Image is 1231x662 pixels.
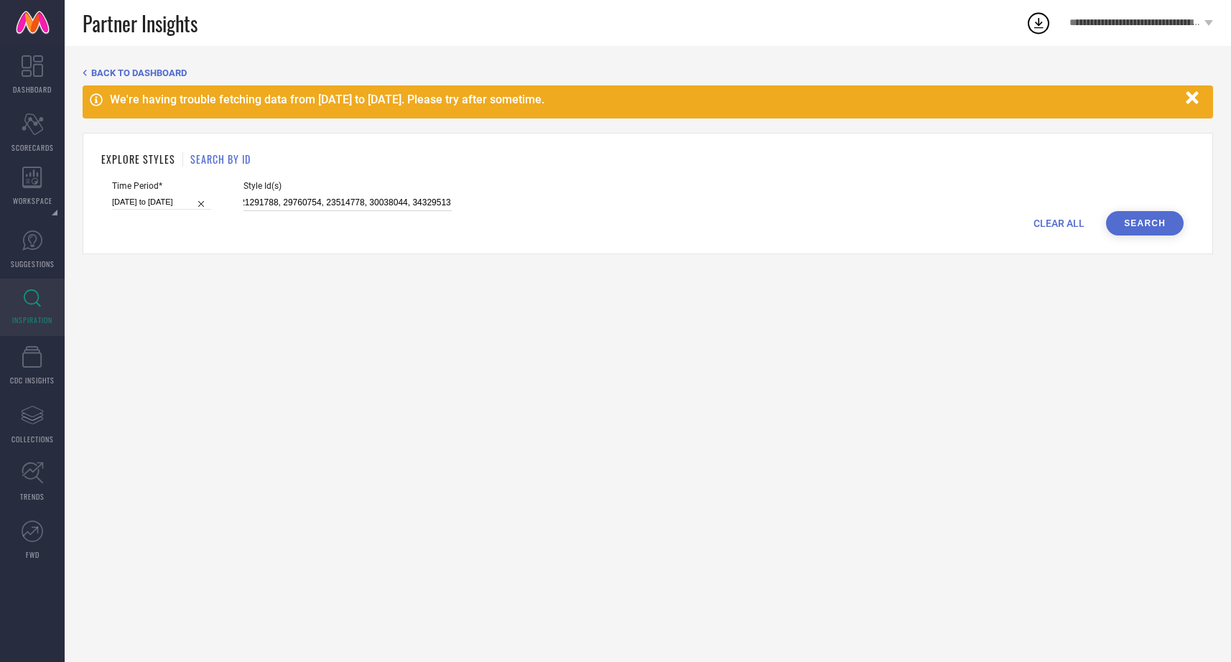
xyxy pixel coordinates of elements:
input: Select time period [112,195,211,210]
h1: SEARCH BY ID [190,151,251,167]
span: Time Period* [112,181,211,191]
h1: EXPLORE STYLES [101,151,175,167]
span: Partner Insights [83,9,198,38]
span: DASHBOARD [13,84,52,95]
span: TRENDS [20,491,45,502]
div: Open download list [1026,10,1051,36]
span: COLLECTIONS [11,434,54,444]
span: SUGGESTIONS [11,258,55,269]
div: Back TO Dashboard [83,67,1213,78]
span: WORKSPACE [13,195,52,206]
span: Style Id(s) [243,181,452,191]
span: BACK TO DASHBOARD [91,67,187,78]
div: We're having trouble fetching data from [DATE] to [DATE]. Please try after sometime. [110,93,1179,106]
span: FWD [26,549,40,560]
span: CLEAR ALL [1033,218,1084,229]
button: Search [1106,211,1184,236]
input: Enter comma separated style ids e.g. 12345, 67890 [243,195,452,211]
span: CDC INSIGHTS [10,375,55,386]
span: INSPIRATION [12,314,52,325]
span: SCORECARDS [11,142,54,153]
